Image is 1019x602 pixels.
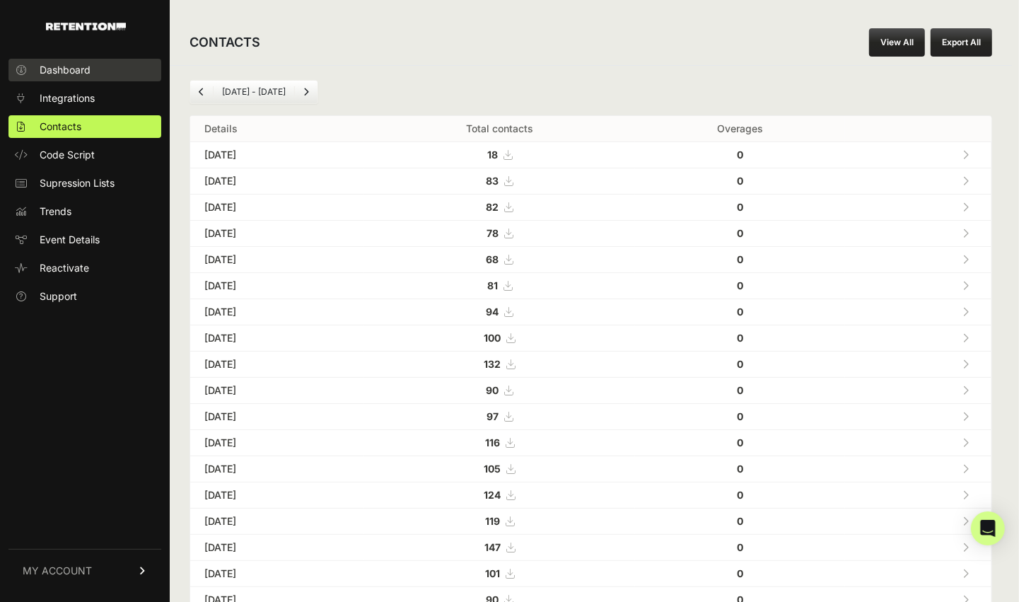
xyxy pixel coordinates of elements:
strong: 0 [737,489,743,501]
td: [DATE] [190,195,364,221]
strong: 101 [485,567,500,579]
strong: 0 [737,410,743,422]
span: Support [40,289,77,303]
strong: 132 [484,358,501,370]
h2: CONTACTS [190,33,260,52]
td: [DATE] [190,378,364,404]
a: Reactivate [8,257,161,279]
strong: 0 [737,175,743,187]
strong: 90 [487,384,499,396]
a: View All [869,28,925,57]
strong: 0 [737,332,743,344]
strong: 97 [487,410,499,422]
a: 78 [487,227,513,239]
span: Event Details [40,233,100,247]
a: Support [8,285,161,308]
strong: 124 [484,489,501,501]
a: MY ACCOUNT [8,549,161,592]
a: 100 [484,332,516,344]
td: [DATE] [190,168,364,195]
a: 105 [484,463,516,475]
a: Contacts [8,115,161,138]
a: 94 [487,306,513,318]
strong: 0 [737,227,743,239]
a: Code Script [8,144,161,166]
td: [DATE] [190,404,364,430]
strong: 147 [484,541,501,553]
strong: 82 [487,201,499,213]
a: 83 [487,175,513,187]
strong: 105 [484,463,501,475]
a: 116 [485,436,514,448]
strong: 0 [737,149,743,161]
td: [DATE] [190,456,364,482]
strong: 81 [487,279,498,291]
td: [DATE] [190,299,364,325]
a: 82 [487,201,513,213]
strong: 0 [737,253,743,265]
th: Overages [635,116,845,142]
a: Supression Lists [8,172,161,195]
strong: 0 [737,201,743,213]
a: 97 [487,410,513,422]
li: [DATE] - [DATE] [213,86,294,98]
strong: 0 [737,306,743,318]
span: Contacts [40,120,81,134]
a: Previous [190,81,213,103]
strong: 68 [487,253,499,265]
span: Code Script [40,148,95,162]
strong: 116 [485,436,500,448]
span: Dashboard [40,63,91,77]
img: Retention.com [46,23,126,30]
strong: 0 [737,436,743,448]
a: 81 [487,279,512,291]
a: 132 [484,358,516,370]
strong: 78 [487,227,499,239]
td: [DATE] [190,142,364,168]
a: Event Details [8,228,161,251]
td: [DATE] [190,535,364,561]
a: 119 [485,515,514,527]
span: Trends [40,204,71,219]
strong: 0 [737,384,743,396]
span: Integrations [40,91,95,105]
div: Open Intercom Messenger [971,511,1005,545]
strong: 0 [737,279,743,291]
td: [DATE] [190,561,364,587]
a: Trends [8,200,161,223]
td: [DATE] [190,247,364,273]
td: [DATE] [190,221,364,247]
a: 147 [484,541,515,553]
strong: 0 [737,541,743,553]
td: [DATE] [190,509,364,535]
th: Total contacts [364,116,634,142]
span: Supression Lists [40,176,115,190]
strong: 0 [737,358,743,370]
a: 68 [487,253,513,265]
td: [DATE] [190,273,364,299]
button: Export All [931,28,992,57]
strong: 18 [487,149,498,161]
strong: 94 [487,306,499,318]
a: 90 [487,384,513,396]
strong: 119 [485,515,500,527]
strong: 83 [487,175,499,187]
a: Next [295,81,318,103]
strong: 0 [737,515,743,527]
a: 18 [487,149,512,161]
a: Dashboard [8,59,161,81]
a: 124 [484,489,516,501]
span: Reactivate [40,261,89,275]
td: [DATE] [190,325,364,352]
strong: 100 [484,332,501,344]
a: Integrations [8,87,161,110]
strong: 0 [737,567,743,579]
strong: 0 [737,463,743,475]
td: [DATE] [190,482,364,509]
th: Details [190,116,364,142]
a: 101 [485,567,514,579]
td: [DATE] [190,352,364,378]
span: MY ACCOUNT [23,564,92,578]
td: [DATE] [190,430,364,456]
